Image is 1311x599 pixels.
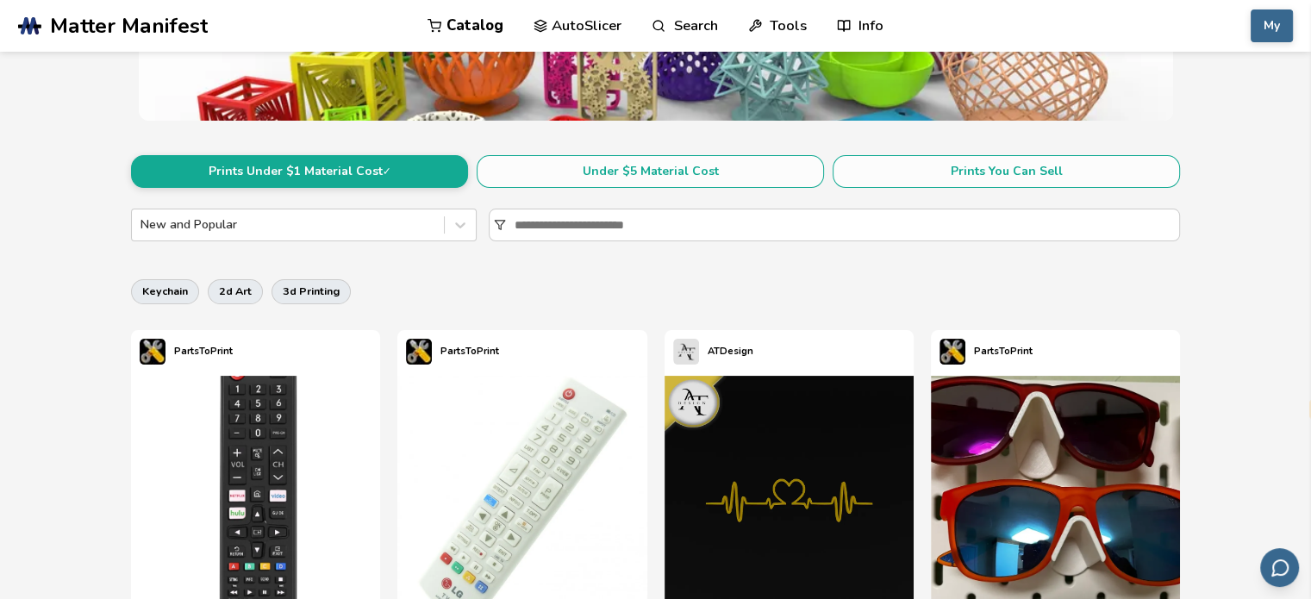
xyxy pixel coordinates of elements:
button: Send feedback via email [1260,548,1299,587]
button: 2d art [208,279,263,303]
img: ATDesign's profile [673,339,699,365]
p: PartsToPrint [440,342,499,360]
img: PartsToPrint's profile [406,339,432,365]
button: keychain [131,279,199,303]
img: PartsToPrint's profile [940,339,965,365]
button: My [1251,9,1293,42]
p: ATDesign [708,342,753,360]
a: PartsToPrint's profilePartsToPrint [131,330,241,373]
button: Prints You Can Sell [833,155,1180,188]
p: PartsToPrint [974,342,1033,360]
a: PartsToPrint's profilePartsToPrint [931,330,1041,373]
input: New and Popular [140,218,144,232]
a: PartsToPrint's profilePartsToPrint [397,330,508,373]
button: Under $5 Material Cost [477,155,824,188]
span: Matter Manifest [50,14,208,38]
button: Prints Under $1 Material Cost✓ [131,155,468,188]
button: 3d printing [272,279,351,303]
p: PartsToPrint [174,342,233,360]
img: PartsToPrint's profile [140,339,165,365]
a: ATDesign's profileATDesign [665,330,762,373]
